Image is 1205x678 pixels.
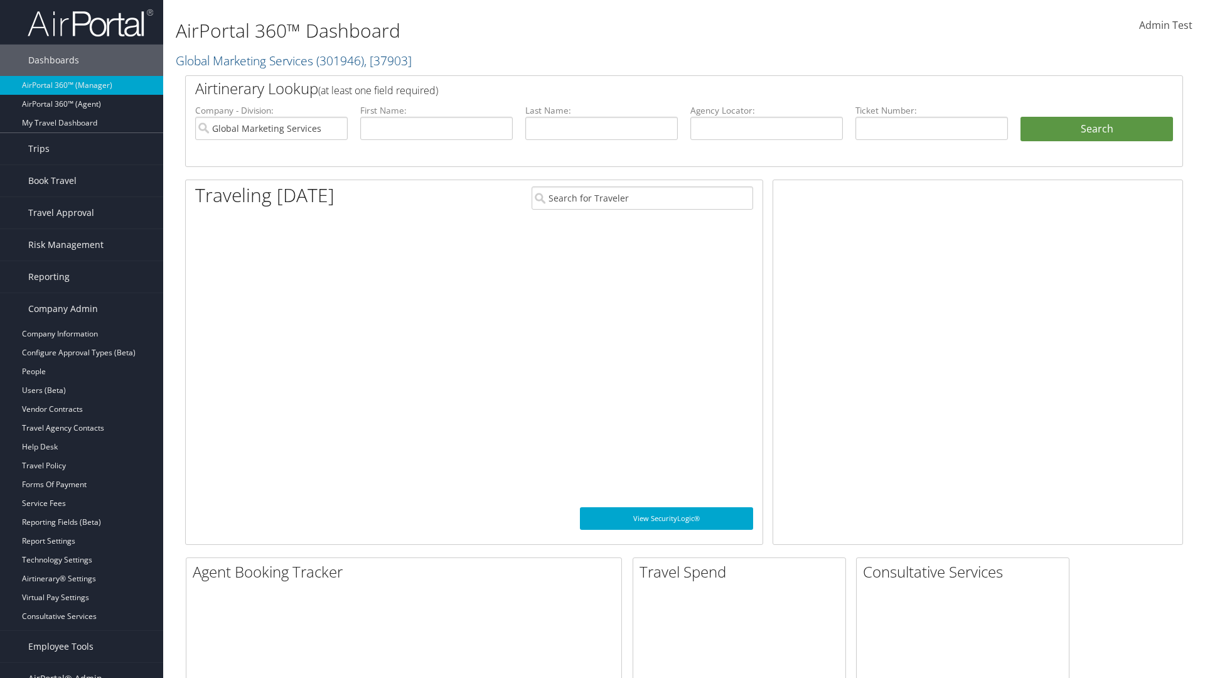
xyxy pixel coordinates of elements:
[863,561,1069,583] h2: Consultative Services
[195,78,1090,99] h2: Airtinerary Lookup
[176,18,854,44] h1: AirPortal 360™ Dashboard
[1139,18,1192,32] span: Admin Test
[28,45,79,76] span: Dashboards
[28,229,104,261] span: Risk Management
[28,631,94,662] span: Employee Tools
[28,197,94,229] span: Travel Approval
[855,104,1008,117] label: Ticket Number:
[690,104,843,117] label: Agency Locator:
[1020,117,1173,142] button: Search
[1139,6,1192,45] a: Admin Test
[525,104,678,117] label: Last Name:
[318,83,438,97] span: (at least one field required)
[28,293,98,325] span: Company Admin
[364,52,412,69] span: , [ 37903 ]
[28,261,70,293] span: Reporting
[316,52,364,69] span: ( 301946 )
[640,561,845,583] h2: Travel Spend
[195,182,335,208] h1: Traveling [DATE]
[193,561,621,583] h2: Agent Booking Tracker
[28,8,153,38] img: airportal-logo.png
[360,104,513,117] label: First Name:
[176,52,412,69] a: Global Marketing Services
[28,133,50,164] span: Trips
[195,104,348,117] label: Company - Division:
[580,507,753,530] a: View SecurityLogic®
[28,165,77,196] span: Book Travel
[532,186,753,210] input: Search for Traveler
